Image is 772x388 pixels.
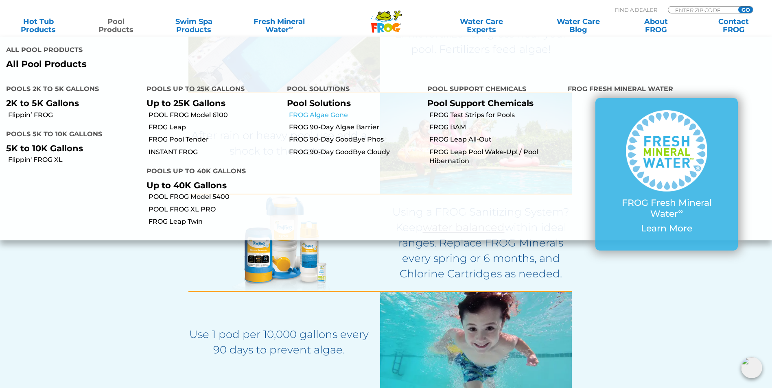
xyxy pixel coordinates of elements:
a: FROG Leap Pool Wake-Up! / Pool Hibernation [429,148,562,166]
a: FROG 90-Day GoodBye Phos [289,135,421,144]
input: GO [738,7,753,13]
a: ContactFROG [703,17,764,34]
a: All Pool Products [6,59,380,70]
a: Hot TubProducts [8,17,69,34]
a: FROG BAM [429,123,562,132]
a: AboutFROG [625,17,686,34]
a: FROG 90-Day Algae Barrier [289,123,421,132]
h4: FROG Fresh Mineral Water [568,82,766,98]
p: Learn More [612,223,722,234]
a: FROG Test Strips for Pools [429,111,562,120]
a: FROG 90-Day GoodBye Cloudy [289,148,421,157]
h4: All Pool Products [6,43,380,59]
a: FROG Leap [149,123,281,132]
h4: Pool Support Chemicals [427,82,555,98]
a: POOL FROG Model 6100 [149,111,281,120]
a: FROG Leap All-Out [429,135,562,144]
a: FROG Pool Tender [149,135,281,144]
h4: Pools up to 25K Gallons [147,82,275,98]
p: Find A Dealer [615,6,657,13]
a: PoolProducts [86,17,147,34]
h4: Pools 2K to 5K Gallons [6,82,134,98]
img: Pool FROG - Converter [188,195,380,291]
sup: ∞ [678,207,683,215]
p: Pool Support Chemicals [427,98,555,108]
a: FROG Fresh Mineral Water∞ Learn More [612,110,722,238]
a: Water CareBlog [548,17,608,34]
a: Swim SpaProducts [164,17,224,34]
img: openIcon [741,357,762,378]
p: Up to 40K Gallons [147,180,275,190]
h4: Pool Solutions [287,82,415,98]
p: FROG Fresh Mineral Water [612,198,722,219]
p: 5K to 10K Gallons [6,143,134,153]
a: POOL FROG XL PRO [149,205,281,214]
a: Water CareExperts [433,17,531,34]
a: INSTANT FROG [149,148,281,157]
a: Flippin' FROG XL [8,155,140,164]
a: FROG Algae Gone [289,111,421,120]
p: Using a FROG Sanitizing System? Keep within ideal ranges. Replace FROG Minerals every spring or 6... [390,204,572,281]
a: Pool Solutions [287,98,351,108]
h4: Pools up to 40K Gallons [147,164,275,180]
a: Flippin’ FROG [8,111,140,120]
a: FROG Leap Twin [149,217,281,226]
p: Use 1 pod per 10,000 gallons every 90 days to prevent algae. [188,327,370,357]
h4: Pools 5K to 10K Gallons [6,127,134,143]
sup: ∞ [289,24,293,31]
input: Zip Code Form [674,7,729,13]
p: 2K to 5K Gallons [6,98,134,108]
a: POOL FROG Model 5400 [149,192,281,201]
p: Up to 25K Gallons [147,98,275,108]
a: Fresh MineralWater∞ [241,17,317,34]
